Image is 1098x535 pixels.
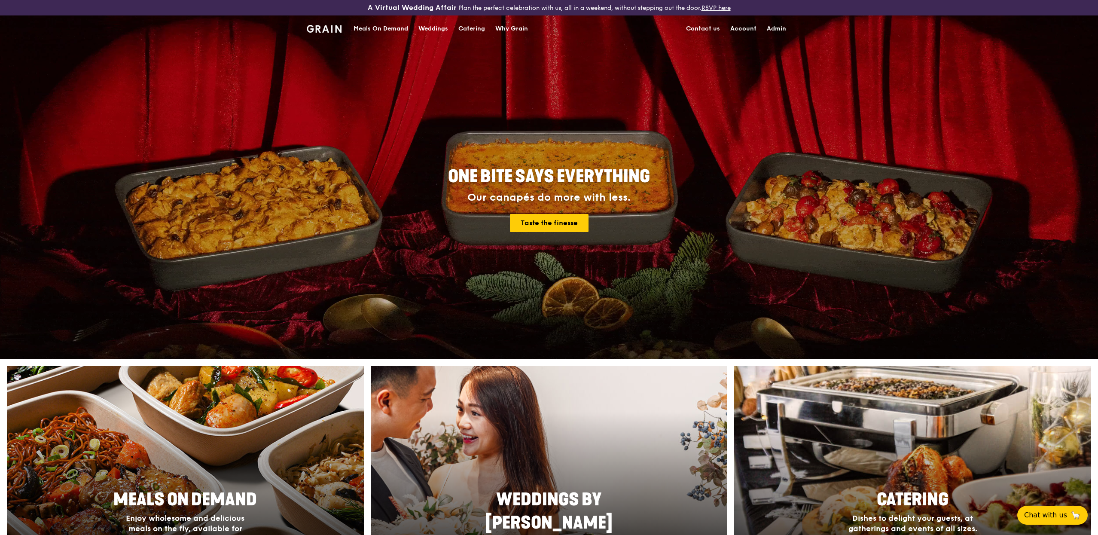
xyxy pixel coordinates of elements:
div: Our canapés do more with less. [394,192,704,204]
a: Taste the finesse [510,214,589,232]
a: Why Grain [490,16,533,42]
a: GrainGrain [307,15,342,41]
div: Why Grain [495,16,528,42]
span: Dishes to delight your guests, at gatherings and events of all sizes. [848,514,977,533]
a: Account [725,16,762,42]
span: ONE BITE SAYS EVERYTHING [448,166,650,187]
a: Catering [453,16,490,42]
a: Contact us [681,16,725,42]
span: 🦙 [1071,510,1081,520]
div: Catering [458,16,485,42]
span: Weddings by [PERSON_NAME] [485,489,613,533]
a: Admin [762,16,791,42]
div: Meals On Demand [354,16,408,42]
h3: A Virtual Wedding Affair [368,3,457,12]
button: Chat with us🦙 [1017,506,1088,525]
a: RSVP here [701,4,731,12]
span: Chat with us [1024,510,1067,520]
img: Grain [307,25,342,33]
a: Weddings [413,16,453,42]
span: Meals On Demand [113,489,257,510]
div: Weddings [418,16,448,42]
div: Plan the perfect celebration with us, all in a weekend, without stepping out the door. [302,3,796,12]
span: Catering [877,489,949,510]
